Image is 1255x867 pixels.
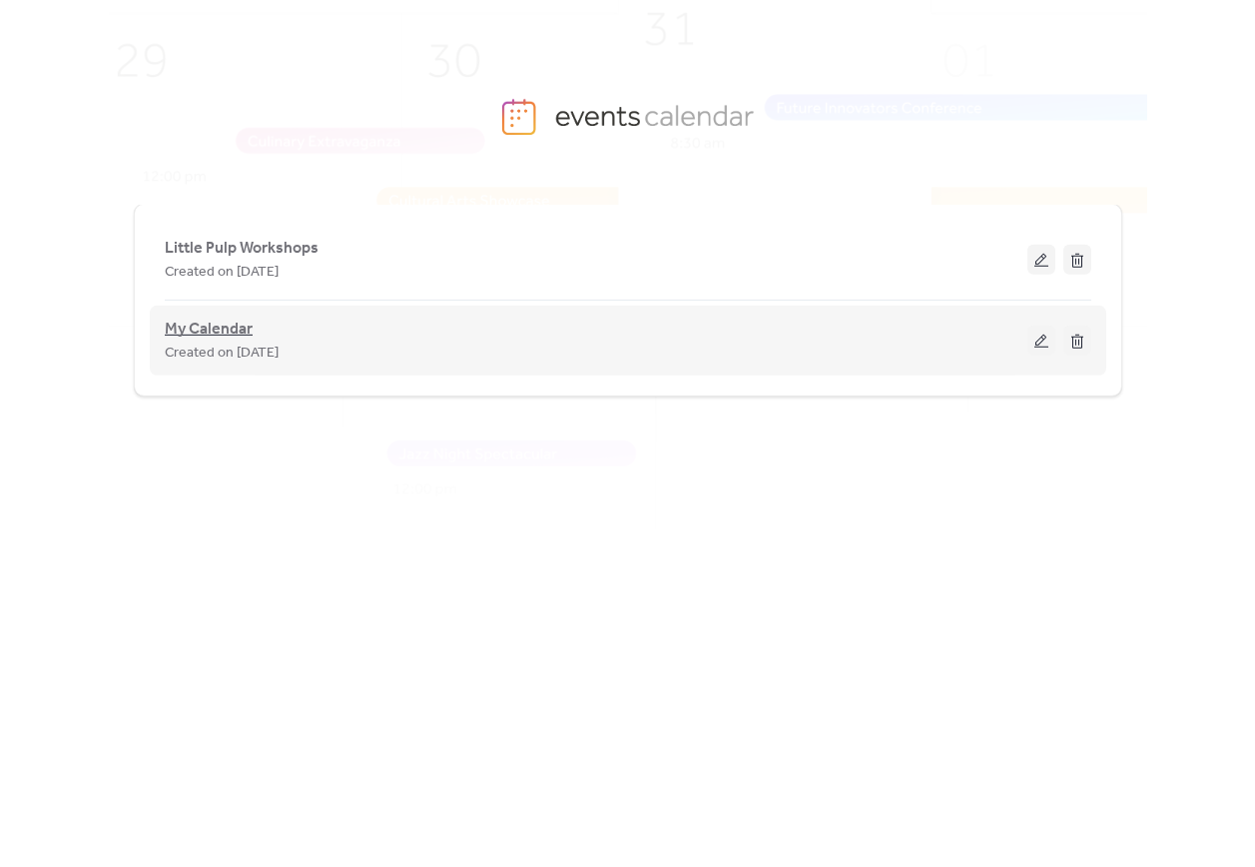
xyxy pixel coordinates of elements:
[165,243,318,254] a: Little Pulp Workshops
[165,324,253,336] a: My Calendar
[165,261,279,285] span: Created on [DATE]
[165,318,253,342] span: My Calendar
[165,342,279,366] span: Created on [DATE]
[165,237,318,261] span: Little Pulp Workshops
